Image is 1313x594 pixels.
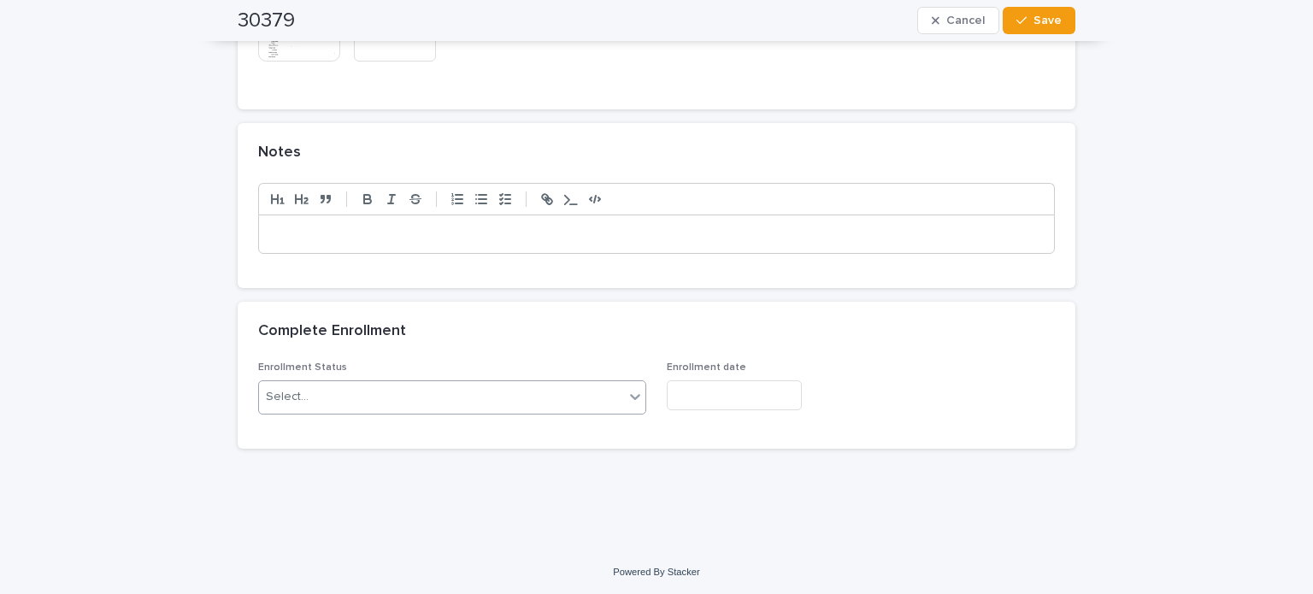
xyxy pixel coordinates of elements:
[238,9,295,33] h2: 30379
[1033,15,1062,26] span: Save
[258,144,301,162] h2: Notes
[667,362,746,373] span: Enrollment date
[258,322,406,341] h2: Complete Enrollment
[1003,7,1075,34] button: Save
[946,15,985,26] span: Cancel
[613,567,699,577] a: Powered By Stacker
[258,362,347,373] span: Enrollment Status
[917,7,999,34] button: Cancel
[266,388,309,406] div: Select...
